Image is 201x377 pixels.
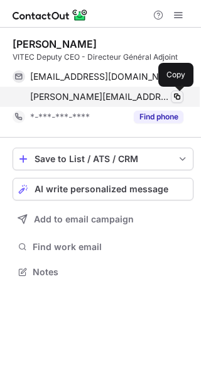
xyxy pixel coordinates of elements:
[13,263,193,281] button: Notes
[35,184,168,194] span: AI write personalized message
[35,154,171,164] div: Save to List / ATS / CRM
[30,91,170,102] span: [PERSON_NAME][EMAIL_ADDRESS][DOMAIN_NAME]
[13,52,193,63] div: VITEC Deputy CEO - Directeur Général Adjoint
[134,111,183,123] button: Reveal Button
[13,38,97,50] div: [PERSON_NAME]
[34,214,134,224] span: Add to email campaign
[13,208,193,231] button: Add to email campaign
[13,8,88,23] img: ContactOut v5.3.10
[33,241,188,253] span: Find work email
[13,178,193,200] button: AI write personalized message
[30,71,174,82] span: [EMAIL_ADDRESS][DOMAIN_NAME]
[13,238,193,256] button: Find work email
[33,266,188,278] span: Notes
[13,148,193,170] button: save-profile-one-click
